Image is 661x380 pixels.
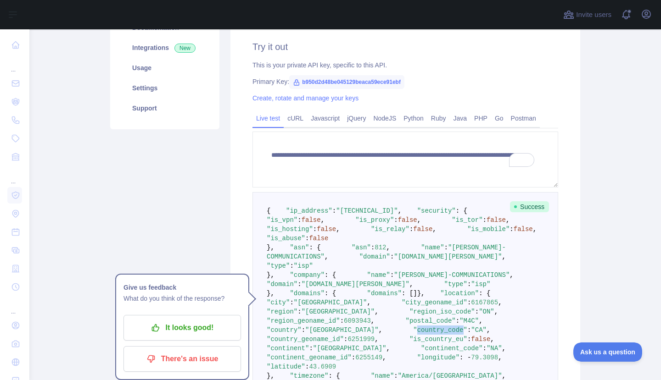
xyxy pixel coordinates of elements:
[367,290,402,297] span: "domains"
[359,253,390,260] span: "domain"
[309,244,320,251] span: : {
[123,346,241,372] button: There's an issue
[409,281,413,288] span: ,
[305,363,309,370] span: :
[313,345,387,352] span: "[GEOGRAPHIC_DATA]"
[309,235,328,242] span: false
[317,226,336,233] span: false
[417,354,459,361] span: "longitude"
[471,299,498,306] span: 6167865
[413,226,432,233] span: false
[309,345,313,352] span: :
[328,372,340,380] span: : {
[379,326,382,334] span: ,
[375,244,386,251] span: 812
[394,216,398,224] span: :
[309,363,336,370] span: 43.6909
[121,58,208,78] a: Usage
[123,282,241,293] h1: Give us feedback
[421,244,444,251] span: "name"
[290,299,293,306] span: :
[467,336,471,343] span: :
[467,281,471,288] span: :
[386,345,390,352] span: ,
[440,290,479,297] span: "location"
[252,94,359,102] a: Create, rotate and manage your keys
[371,226,409,233] span: "is_relay"
[483,345,487,352] span: :
[498,299,502,306] span: ,
[325,271,336,279] span: : {
[284,111,307,126] a: cURL
[267,299,290,306] span: "city"
[459,317,479,325] span: "M4C"
[332,207,336,215] span: :
[252,40,558,53] h2: Try it out
[371,317,375,325] span: ,
[267,354,352,361] span: "continent_geoname_id"
[267,235,305,242] span: "is_abuse"
[267,216,297,224] span: "is_vpn"
[510,226,513,233] span: :
[367,299,370,306] span: ,
[432,226,436,233] span: ,
[487,216,506,224] span: false
[459,354,471,361] span: : -
[490,336,494,343] span: ,
[347,336,375,343] span: 6251999
[289,75,404,89] span: b950d2d48be045129beaca59ece91ebf
[252,111,284,126] a: Live test
[573,342,643,362] iframe: Toggle Customer Support
[286,207,332,215] span: "ip_address"
[417,207,456,215] span: "security"
[514,226,533,233] span: false
[267,271,274,279] span: },
[290,372,328,380] span: "timezone"
[409,336,467,343] span: "is_country_eu"
[487,326,490,334] span: ,
[267,244,274,251] span: },
[471,111,491,126] a: PHP
[400,111,427,126] a: Python
[398,216,417,224] span: false
[344,336,347,343] span: :
[471,281,490,288] span: "isp"
[506,216,510,224] span: ,
[371,244,375,251] span: :
[367,271,390,279] span: "name"
[502,253,506,260] span: ,
[405,317,455,325] span: "postal_code"
[294,262,313,270] span: "isp"
[413,326,467,334] span: "country_code"
[467,299,471,306] span: :
[267,326,302,334] span: "country"
[417,290,425,297] span: },
[456,317,459,325] span: :
[252,77,558,86] div: Primary Key:
[421,345,482,352] span: "continent_code"
[302,216,321,224] span: false
[494,308,498,315] span: ,
[394,253,502,260] span: "[DOMAIN_NAME][PERSON_NAME]"
[121,38,208,58] a: Integrations New
[340,317,344,325] span: :
[398,372,502,380] span: "America/[GEOGRAPHIC_DATA]"
[7,297,22,315] div: ...
[370,111,400,126] a: NodeJS
[290,290,325,297] span: "domains"
[267,262,290,270] span: "type"
[252,61,558,70] div: This is your private API key, specific to this API.
[390,271,394,279] span: :
[507,111,540,126] a: Postman
[498,354,502,361] span: ,
[321,216,325,224] span: ,
[325,253,328,260] span: ,
[302,326,305,334] span: :
[483,216,487,224] span: :
[252,132,558,187] textarea: To enrich screen reader interactions, please activate Accessibility in Grammarly extension settings
[409,226,413,233] span: :
[402,299,467,306] span: "city_geoname_id"
[394,372,398,380] span: :
[121,78,208,98] a: Settings
[130,320,234,336] p: It looks good!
